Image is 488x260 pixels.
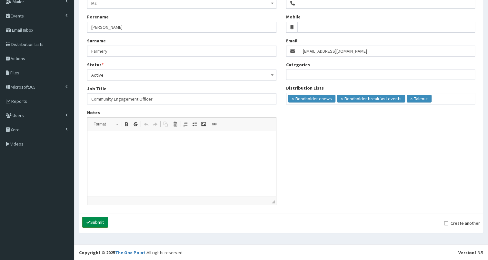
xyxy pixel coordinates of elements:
label: Mobile [286,14,301,20]
label: Status [87,61,104,68]
a: Insert/Remove Numbered List [181,120,190,128]
span: Xero [11,127,20,133]
span: × [341,95,343,102]
label: Email [286,38,297,44]
a: Redo (Ctrl+Y) [151,120,160,128]
span: Actions [11,56,25,61]
span: × [410,95,413,102]
span: Microsoft365 [11,84,35,90]
span: Active [91,70,272,80]
li: Talent+ [407,95,432,103]
span: Videos [10,141,24,147]
a: Paste (Ctrl+V) [170,120,179,128]
label: Surname [87,38,106,44]
a: Copy (Ctrl+C) [161,120,170,128]
label: Distribution Lists [286,85,324,91]
span: Email Inbox [12,27,33,33]
li: Bondholder enews [288,95,335,103]
span: Distribution Lists [11,41,44,47]
a: Image [199,120,208,128]
b: Version [458,250,474,255]
strong: Copyright © 2025 . [79,250,147,255]
span: Users [13,113,24,118]
iframe: Rich Text Editor, notes [87,131,276,196]
label: Notes [87,109,100,116]
span: Files [10,70,19,76]
label: Create another [444,220,480,226]
a: Link (Ctrl+L) [210,120,219,128]
label: Forename [87,14,109,20]
label: Job Title [87,85,106,92]
span: Active [87,70,276,81]
a: The One Point [115,250,145,255]
button: Submit [82,217,108,228]
div: 1.3.5 [458,249,483,256]
input: Create another [444,221,448,225]
span: Drag to resize [272,200,275,203]
label: Categories [286,61,310,68]
li: Bondholder breakfast events [337,95,405,103]
a: Bold (Ctrl+B) [122,120,131,128]
span: Reports [11,98,27,104]
span: × [292,95,294,102]
a: Undo (Ctrl+Z) [142,120,151,128]
a: Insert/Remove Bulleted List [190,120,199,128]
span: Format [90,120,113,128]
span: Events [11,13,24,19]
a: Format [90,120,121,129]
a: Strike Through [131,120,140,128]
